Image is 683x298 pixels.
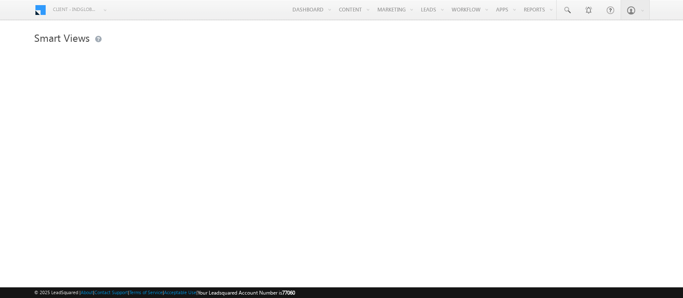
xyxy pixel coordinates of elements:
span: 77060 [282,289,295,296]
a: Acceptable Use [164,289,196,295]
a: Terms of Service [129,289,163,295]
a: Contact Support [94,289,128,295]
span: Your Leadsquared Account Number is [198,289,295,296]
span: © 2025 LeadSquared | | | | | [34,289,295,297]
a: About [81,289,93,295]
span: Client - indglobal1 (77060) [53,5,98,14]
span: Smart Views [34,31,90,44]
